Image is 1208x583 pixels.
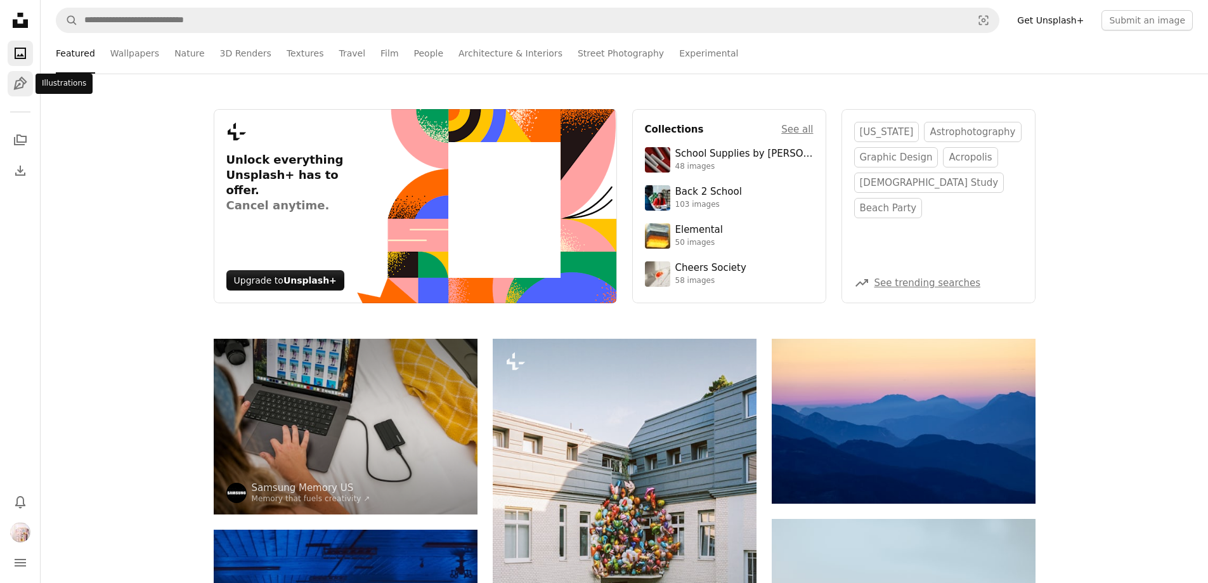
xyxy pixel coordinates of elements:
a: [DEMOGRAPHIC_DATA] study [854,173,1004,193]
a: Collections [8,128,33,153]
a: Download History [8,158,33,183]
a: 3D Renders [220,33,271,74]
h3: Unlock everything Unsplash+ has to offer. [226,152,356,213]
span: Cancel anytime. [226,198,356,213]
a: Experimental [679,33,738,74]
a: A large cluster of colorful balloons on a building facade. [493,511,757,522]
button: Search Unsplash [56,8,78,32]
img: premium_photo-1751985761161-8a269d884c29 [645,223,670,249]
a: Home — Unsplash [8,8,33,36]
a: Street Photography [578,33,664,74]
div: Back 2 School [675,186,742,199]
a: People [414,33,444,74]
div: Upgrade to [226,270,344,291]
button: Submit an image [1101,10,1193,30]
a: Layered blue mountains under a pastel sky [772,415,1036,426]
a: [US_STATE] [854,122,919,142]
a: Woman using laptop connected to external hard drive. [214,421,477,432]
a: Get Unsplash+ [1010,10,1091,30]
img: Avatar of user Makayla Jones [10,522,30,542]
a: Photos [8,41,33,66]
a: Memory that fuels creativity ↗ [252,494,370,503]
a: Cheers Society58 images [645,261,814,287]
a: Textures [287,33,324,74]
div: Elemental [675,224,723,237]
button: Profile [8,520,33,545]
a: Illustrations [8,71,33,96]
img: Go to Samsung Memory US's profile [226,483,247,503]
a: Travel [339,33,365,74]
a: acropolis [943,147,997,167]
img: premium_photo-1683135218355-6d72011bf303 [645,185,670,211]
a: Architecture & Interiors [458,33,562,74]
a: Unlock everything Unsplash+ has to offer.Cancel anytime.Upgrade toUnsplash+ [214,109,617,303]
strong: Unsplash+ [283,275,337,285]
div: 50 images [675,238,723,248]
a: See all [781,122,813,137]
div: 48 images [675,162,814,172]
a: Back 2 School103 images [645,185,814,211]
div: Cheers Society [675,262,746,275]
h4: Collections [645,122,704,137]
img: Layered blue mountains under a pastel sky [772,339,1036,504]
a: Samsung Memory US [252,481,370,494]
a: Elemental50 images [645,223,814,249]
a: graphic design [854,147,938,167]
button: Notifications [8,489,33,514]
img: Woman using laptop connected to external hard drive. [214,339,477,514]
form: Find visuals sitewide [56,8,999,33]
a: astrophotography [924,122,1021,142]
a: Film [380,33,398,74]
a: School Supplies by [PERSON_NAME]48 images [645,147,814,173]
a: Wallpapers [110,33,159,74]
a: See trending searches [874,277,981,289]
div: School Supplies by [PERSON_NAME] [675,148,814,160]
a: Nature [174,33,204,74]
button: Menu [8,550,33,575]
img: premium_photo-1715107534993-67196b65cde7 [645,147,670,173]
div: 103 images [675,200,742,210]
a: beach party [854,198,923,218]
img: photo-1610218588353-03e3130b0e2d [645,261,670,287]
button: Visual search [968,8,999,32]
div: 58 images [675,276,746,286]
